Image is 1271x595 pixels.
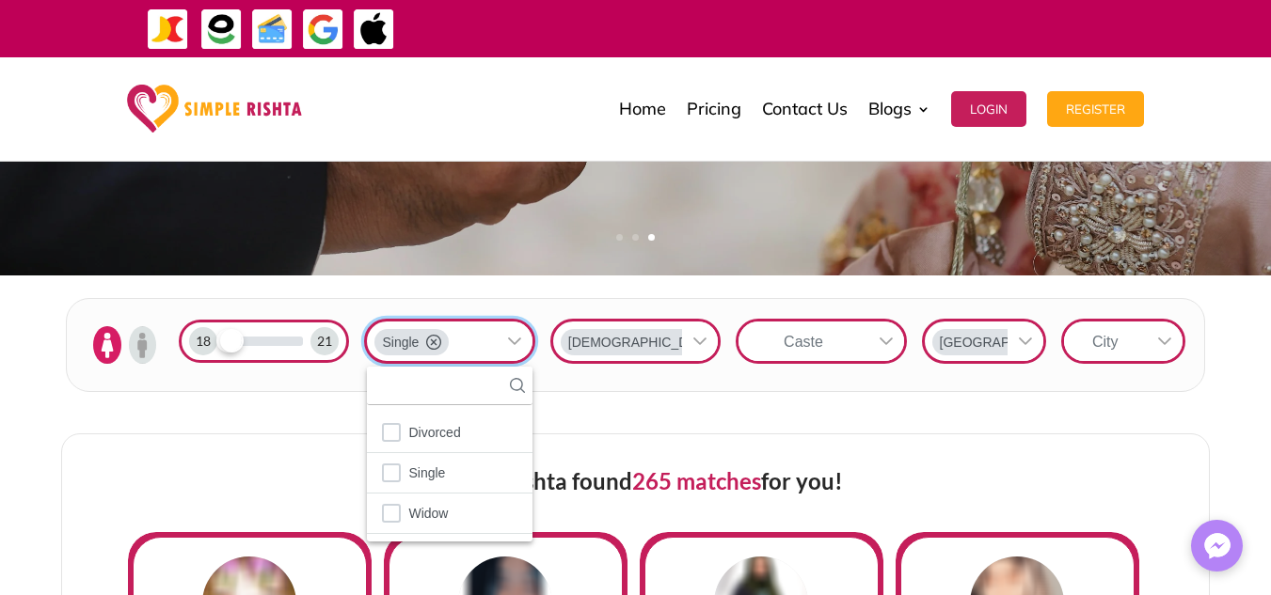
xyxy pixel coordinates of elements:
a: Home [619,62,666,156]
span: [DEMOGRAPHIC_DATA] [568,333,716,352]
div: City [1064,321,1147,361]
a: 2 [632,234,639,241]
img: EasyPaisa-icon [200,8,243,51]
img: Credit Cards [251,8,294,51]
span: 265 matches [632,467,761,494]
img: JazzCash-icon [147,8,189,51]
span: Divorced [408,420,460,445]
a: 1 [616,234,623,241]
img: GooglePay-icon [302,8,344,51]
img: ApplePay-icon [353,8,395,51]
li: Widow [367,493,532,534]
img: Messenger [1199,527,1236,565]
span: Widow [408,501,448,525]
a: Blogs [868,62,930,156]
a: Contact Us [762,62,848,156]
li: Divorced [367,413,532,453]
li: Single [367,453,532,493]
button: Login [951,91,1026,127]
span: Single [408,461,445,485]
div: 21 [310,327,339,355]
a: Pricing [687,62,741,156]
div: Caste [739,321,868,361]
span: Single [382,333,419,352]
a: Register [1047,62,1144,156]
div: 18 [189,327,217,355]
a: Login [951,62,1026,156]
a: 3 [648,234,655,241]
button: Register [1047,91,1144,127]
span: [GEOGRAPHIC_DATA] [940,333,1077,352]
span: Simple Rishta found for you! [428,467,843,494]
